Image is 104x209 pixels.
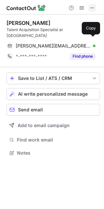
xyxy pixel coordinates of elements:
button: AI write personalized message [7,88,100,100]
span: Notes [17,150,97,156]
img: ContactOut v5.3.10 [7,4,46,12]
span: Send email [18,107,43,112]
span: AI write personalized message [18,91,88,97]
button: Reveal Button [70,53,95,60]
div: [PERSON_NAME] [7,20,50,26]
button: Add to email campaign [7,120,100,131]
div: Talent Acquisition Specialist at [GEOGRAPHIC_DATA] [7,27,100,39]
span: [PERSON_NAME][EMAIL_ADDRESS][DOMAIN_NAME] [16,43,91,49]
button: save-profile-one-click [7,72,100,84]
button: Notes [7,148,100,158]
span: Find work email [17,137,97,143]
button: Find work email [7,135,100,144]
div: Save to List / ATS / CRM [18,76,89,81]
span: Add to email campaign [18,123,70,128]
button: Send email [7,104,100,116]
